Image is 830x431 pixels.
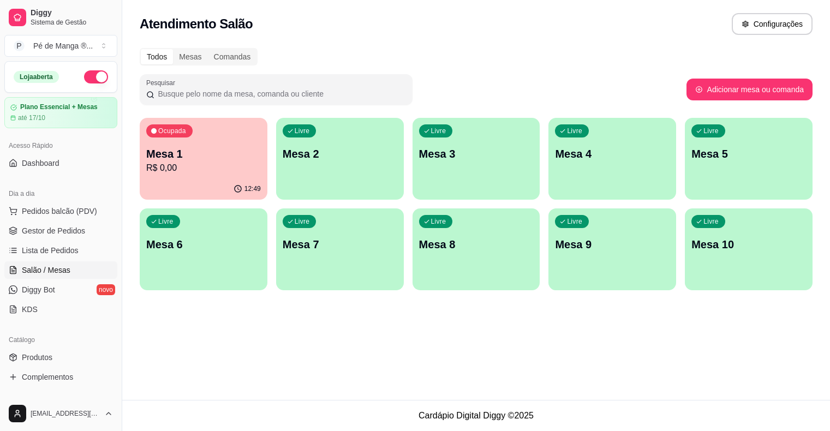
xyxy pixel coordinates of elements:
span: Dashboard [22,158,59,169]
button: LivreMesa 8 [413,208,540,290]
span: Sistema de Gestão [31,18,113,27]
span: Salão / Mesas [22,265,70,276]
article: até 17/10 [18,113,45,122]
p: Mesa 7 [283,237,397,252]
span: Complementos [22,372,73,382]
a: Produtos [4,349,117,366]
p: Livre [431,127,446,135]
a: Dashboard [4,154,117,172]
button: LivreMesa 6 [140,208,267,290]
p: Mesa 6 [146,237,261,252]
a: Lista de Pedidos [4,242,117,259]
p: Mesa 9 [555,237,670,252]
span: Pedidos balcão (PDV) [22,206,97,217]
button: LivreMesa 5 [685,118,813,200]
button: [EMAIL_ADDRESS][DOMAIN_NAME] [4,400,117,427]
article: Plano Essencial + Mesas [20,103,98,111]
p: Livre [158,217,174,226]
span: Gestor de Pedidos [22,225,85,236]
label: Pesquisar [146,78,179,87]
p: Mesa 1 [146,146,261,161]
a: Complementos [4,368,117,386]
div: Acesso Rápido [4,137,117,154]
div: Catálogo [4,331,117,349]
div: Pé de Manga ® ... [33,40,93,51]
button: LivreMesa 2 [276,118,404,200]
p: Mesa 8 [419,237,534,252]
span: Lista de Pedidos [22,245,79,256]
button: LivreMesa 3 [413,118,540,200]
span: Diggy [31,8,113,18]
button: OcupadaMesa 1R$ 0,0012:49 [140,118,267,200]
button: Select a team [4,35,117,57]
a: Plano Essencial + Mesasaté 17/10 [4,97,117,128]
div: Todos [141,49,173,64]
button: Adicionar mesa ou comanda [686,79,813,100]
button: LivreMesa 10 [685,208,813,290]
button: LivreMesa 4 [548,118,676,200]
p: Livre [431,217,446,226]
a: Gestor de Pedidos [4,222,117,240]
p: Livre [703,217,719,226]
p: Livre [295,127,310,135]
button: Configurações [732,13,813,35]
h2: Atendimento Salão [140,15,253,33]
p: Livre [295,217,310,226]
button: LivreMesa 7 [276,208,404,290]
p: Livre [703,127,719,135]
div: Dia a dia [4,185,117,202]
p: R$ 0,00 [146,161,261,175]
p: Mesa 2 [283,146,397,161]
a: Diggy Botnovo [4,281,117,298]
p: Mesa 4 [555,146,670,161]
span: P [14,40,25,51]
span: [EMAIL_ADDRESS][DOMAIN_NAME] [31,409,100,418]
a: DiggySistema de Gestão [4,4,117,31]
a: KDS [4,301,117,318]
a: Salão / Mesas [4,261,117,279]
span: KDS [22,304,38,315]
footer: Cardápio Digital Diggy © 2025 [122,400,830,431]
div: Mesas [173,49,207,64]
p: Ocupada [158,127,186,135]
button: LivreMesa 9 [548,208,676,290]
p: Livre [567,217,582,226]
p: Mesa 3 [419,146,534,161]
p: Mesa 10 [691,237,806,252]
p: Mesa 5 [691,146,806,161]
p: Livre [567,127,582,135]
div: Loja aberta [14,71,59,83]
input: Pesquisar [154,88,406,99]
span: Diggy Bot [22,284,55,295]
button: Alterar Status [84,70,108,83]
button: Pedidos balcão (PDV) [4,202,117,220]
p: 12:49 [244,184,261,193]
span: Produtos [22,352,52,363]
div: Comandas [208,49,257,64]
